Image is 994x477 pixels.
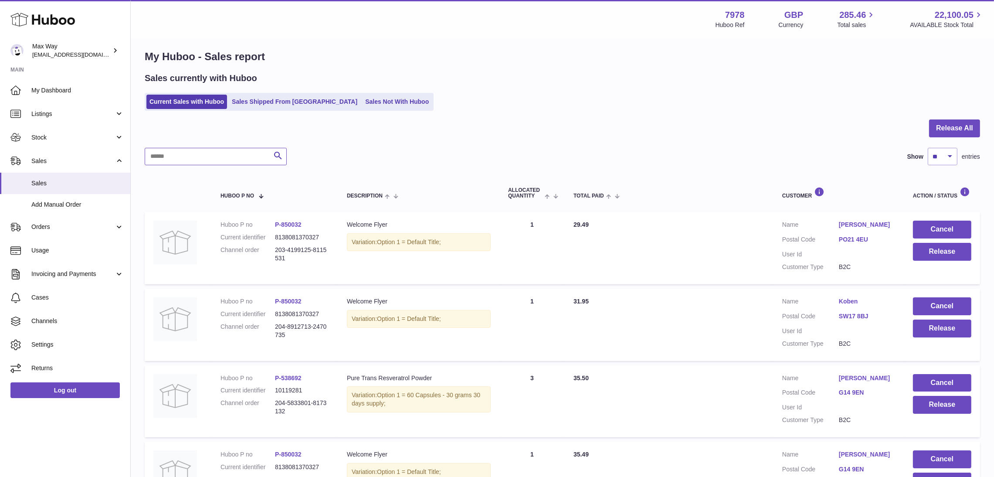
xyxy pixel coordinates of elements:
[508,187,543,199] span: ALLOCATED Quantity
[910,9,984,29] a: 22,100.05 AVAILABLE Stock Total
[839,465,896,474] a: G14 9EN
[784,9,803,21] strong: GBP
[839,450,896,459] a: [PERSON_NAME]
[221,323,275,339] dt: Channel order
[153,297,197,341] img: no-photo.jpg
[839,297,896,306] a: Koben
[913,374,971,392] button: Cancel
[347,221,491,229] div: Welcome Flyer
[913,243,971,261] button: Release
[782,374,839,385] dt: Name
[913,221,971,238] button: Cancel
[275,463,329,471] dd: 8138081370327
[839,340,896,348] dd: B2C
[499,289,565,361] td: 1
[782,187,896,199] div: Customer
[782,465,839,476] dt: Postal Code
[275,375,302,382] a: P-538692
[573,375,589,382] span: 35.50
[275,310,329,318] dd: 8138081370327
[275,298,302,305] a: P-850032
[221,450,275,459] dt: Huboo P no
[347,450,491,459] div: Welcome Flyer
[913,396,971,414] button: Release
[31,110,115,118] span: Listings
[347,233,491,251] div: Variation:
[913,450,971,468] button: Cancel
[31,201,124,209] span: Add Manual Order
[782,235,839,246] dt: Postal Code
[782,450,839,461] dt: Name
[347,310,491,328] div: Variation:
[153,374,197,418] img: no-photo.jpg
[362,95,432,109] a: Sales Not With Huboo
[347,374,491,382] div: Pure Trans Resveratrol Powder
[782,312,839,323] dt: Postal Code
[779,21,804,29] div: Currency
[221,221,275,229] dt: Huboo P no
[32,51,128,58] span: [EMAIL_ADDRESS][DOMAIN_NAME]
[839,416,896,424] dd: B2C
[10,382,120,398] a: Log out
[145,72,257,84] h2: Sales currently with Huboo
[275,323,329,339] dd: 204-8912713-2470735
[907,153,923,161] label: Show
[839,374,896,382] a: [PERSON_NAME]
[499,365,565,438] td: 3
[782,340,839,348] dt: Customer Type
[31,157,115,165] span: Sales
[31,270,115,278] span: Invoicing and Payments
[221,463,275,471] dt: Current identifier
[782,297,839,308] dt: Name
[913,297,971,315] button: Cancel
[31,364,124,372] span: Returns
[837,21,876,29] span: Total sales
[839,312,896,320] a: SW17 8BJ
[10,44,24,57] img: Max@LongevityBox.co.uk
[221,399,275,416] dt: Channel order
[221,386,275,395] dt: Current identifier
[782,263,839,271] dt: Customer Type
[377,315,441,322] span: Option 1 = Default Title;
[837,9,876,29] a: 285.46 Total sales
[839,235,896,244] a: PO21 4EU
[347,297,491,306] div: Welcome Flyer
[782,416,839,424] dt: Customer Type
[839,263,896,271] dd: B2C
[935,9,974,21] span: 22,100.05
[275,451,302,458] a: P-850032
[352,392,480,407] span: Option 1 = 60 Capsules - 30 grams 30 days supply;
[573,193,604,199] span: Total paid
[910,21,984,29] span: AVAILABLE Stock Total
[782,403,839,412] dt: User Id
[913,187,971,199] div: Action / Status
[31,341,124,349] span: Settings
[377,468,441,475] span: Option 1 = Default Title;
[347,193,383,199] span: Description
[839,388,896,397] a: G14 9EN
[221,246,275,262] dt: Channel order
[275,221,302,228] a: P-850032
[221,374,275,382] dt: Huboo P no
[153,221,197,264] img: no-photo.jpg
[221,310,275,318] dt: Current identifier
[725,9,745,21] strong: 7978
[782,388,839,399] dt: Postal Code
[275,233,329,242] dd: 8138081370327
[31,246,124,255] span: Usage
[146,95,227,109] a: Current Sales with Huboo
[962,153,980,161] span: entries
[221,233,275,242] dt: Current identifier
[913,320,971,337] button: Release
[716,21,745,29] div: Huboo Ref
[573,451,589,458] span: 35.49
[229,95,360,109] a: Sales Shipped From [GEOGRAPHIC_DATA]
[275,399,329,416] dd: 204-5833801-8173132
[221,193,254,199] span: Huboo P no
[32,42,111,59] div: Max Way
[145,50,980,64] h1: My Huboo - Sales report
[275,386,329,395] dd: 10119281
[275,246,329,262] dd: 203-4199125-8115531
[31,293,124,302] span: Cases
[573,221,589,228] span: 29.49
